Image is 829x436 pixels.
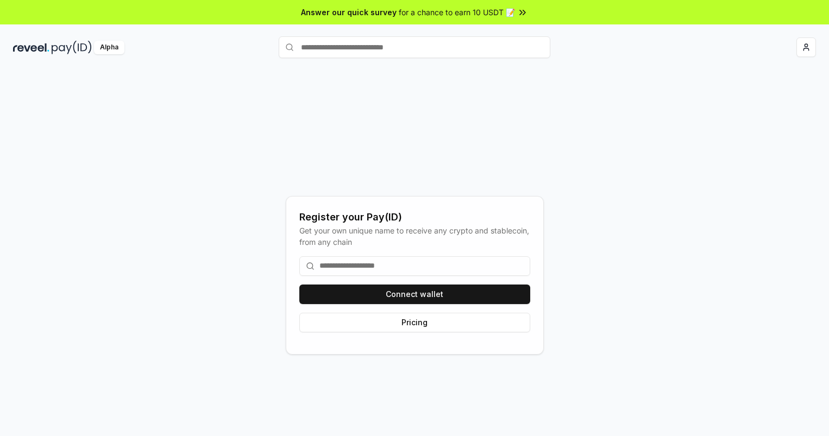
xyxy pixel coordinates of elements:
img: pay_id [52,41,92,54]
img: reveel_dark [13,41,49,54]
div: Alpha [94,41,124,54]
div: Get your own unique name to receive any crypto and stablecoin, from any chain [299,225,530,248]
div: Register your Pay(ID) [299,210,530,225]
span: Answer our quick survey [301,7,397,18]
span: for a chance to earn 10 USDT 📝 [399,7,515,18]
button: Connect wallet [299,285,530,304]
button: Pricing [299,313,530,332]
